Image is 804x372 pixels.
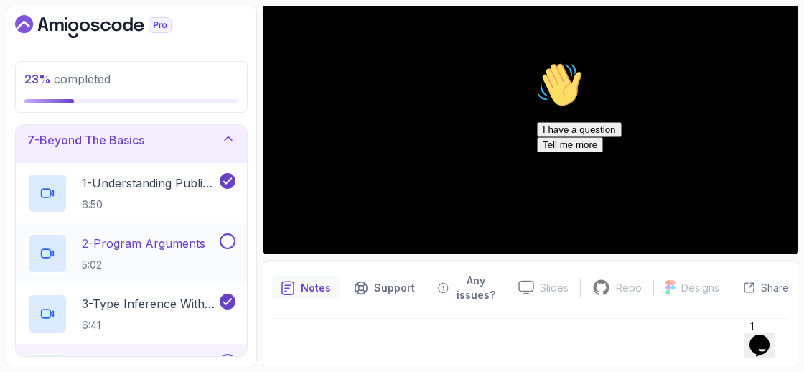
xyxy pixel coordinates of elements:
button: notes button [272,269,340,307]
button: 3-Type Inference With Var6:41 [27,294,235,334]
p: 6:50 [82,197,217,212]
span: completed [24,72,111,86]
a: Dashboard [15,15,205,38]
h3: 7 - Beyond The Basics [27,131,144,149]
p: Any issues? [454,274,498,302]
p: 1 - Understanding Public Static Void Main [82,175,217,192]
span: 23 % [24,72,51,86]
button: 1-Understanding Public Static Void Main6:50 [27,173,235,213]
span: Hi! How can we help? [6,43,142,54]
p: 6:41 [82,318,217,333]
button: 7-Beyond The Basics [16,117,247,163]
button: Support button [345,269,424,307]
button: 2-Program Arguments5:02 [27,233,235,274]
p: Support [374,281,415,295]
img: :wave: [6,6,52,52]
button: Feedback button [429,269,507,307]
button: I have a question [6,66,90,81]
p: 2 - Program Arguments [82,235,205,252]
iframe: chat widget [744,315,790,358]
div: 👋Hi! How can we help?I have a questionTell me more [6,6,264,96]
button: Tell me more [6,81,72,96]
p: 3 - Type Inference With Var [82,295,217,312]
iframe: chat widget [531,56,790,307]
p: Notes [301,281,331,295]
p: 5:02 [82,258,205,272]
